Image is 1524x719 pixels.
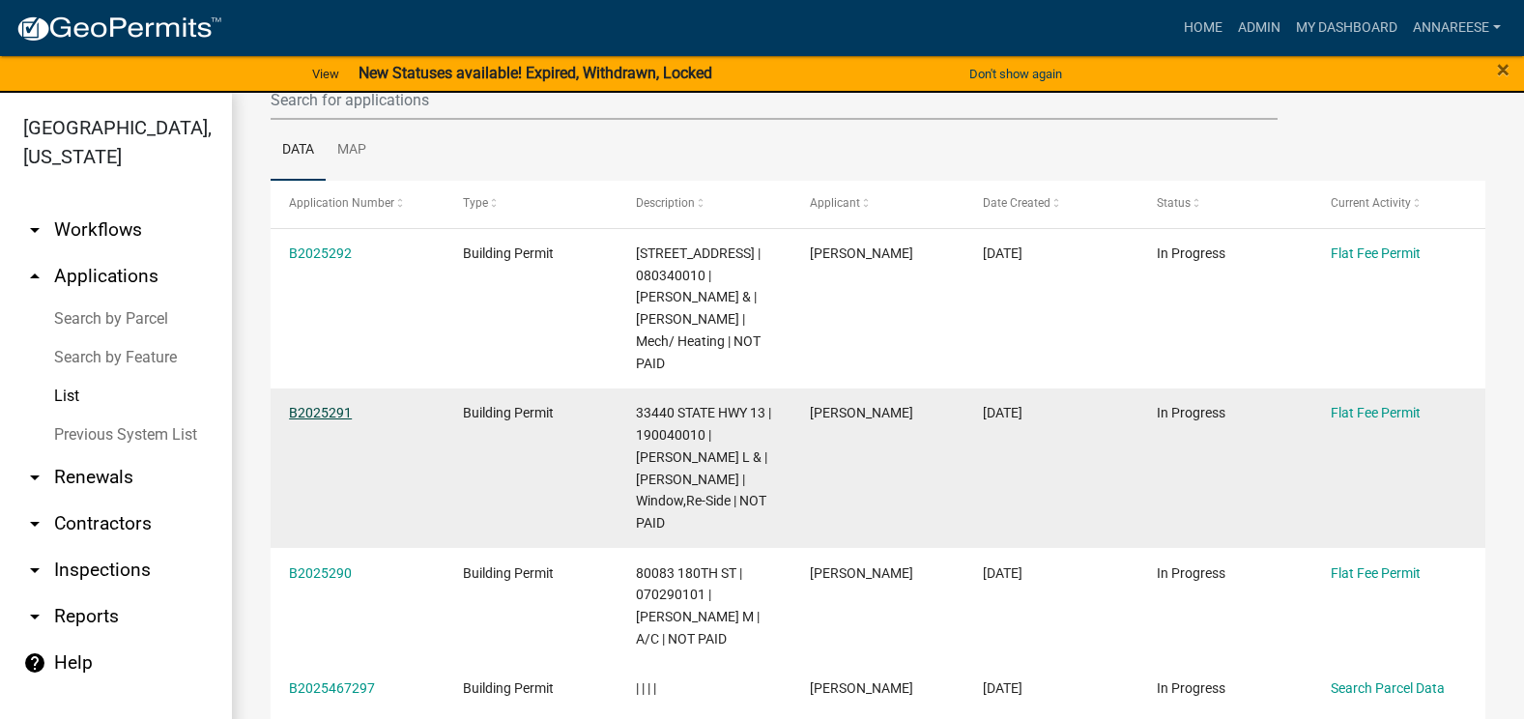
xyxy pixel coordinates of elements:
span: Gina Gullickson [810,565,913,581]
a: Home [1176,10,1230,46]
a: Flat Fee Permit [1331,405,1421,420]
span: In Progress [1157,565,1225,581]
datatable-header-cell: Description [618,181,791,227]
i: arrow_drop_down [23,559,46,582]
a: Flat Fee Permit [1331,565,1421,581]
a: B2025290 [289,565,352,581]
button: Close [1497,58,1510,81]
span: Building Permit [463,245,554,261]
a: Map [326,120,378,182]
datatable-header-cell: Type [445,181,618,227]
a: Flat Fee Permit [1331,245,1421,261]
span: Current Activity [1331,196,1411,210]
i: arrow_drop_down [23,466,46,489]
span: | | | | [636,680,656,696]
a: Search Parcel Data [1331,680,1445,696]
datatable-header-cell: Date Created [964,181,1138,227]
a: B2025292 [289,245,352,261]
strong: New Statuses available! Expired, Withdrawn, Locked [359,64,712,82]
i: arrow_drop_up [23,265,46,288]
span: 80083 180TH ST | 070290101 | RAMOS,ROSIE M | A/C | NOT PAID [636,565,760,647]
span: 08/21/2025 [983,680,1022,696]
span: Status [1157,196,1191,210]
a: Admin [1230,10,1288,46]
a: B2025467297 [289,680,375,696]
span: In Progress [1157,405,1225,420]
button: Don't show again [962,58,1070,90]
a: Data [271,120,326,182]
input: Search for applications [271,80,1278,120]
span: In Progress [1157,680,1225,696]
span: Building Permit [463,565,554,581]
span: Application Number [289,196,394,210]
span: Type [463,196,488,210]
a: annareese [1405,10,1509,46]
i: arrow_drop_down [23,512,46,535]
span: Gina Gullickson [810,245,913,261]
span: 08/22/2025 [983,245,1022,261]
span: Gina Gullickson [810,680,913,696]
span: Building Permit [463,405,554,420]
span: Applicant [810,196,860,210]
datatable-header-cell: Application Number [271,181,445,227]
i: arrow_drop_down [23,218,46,242]
span: Date Created [983,196,1050,210]
span: Building Permit [463,680,554,696]
a: B2025291 [289,405,352,420]
datatable-header-cell: Current Activity [1311,181,1485,227]
a: View [304,58,347,90]
span: 33440 STATE HWY 13 | 190040010 | SCHLAAK,COLTON L & | ALYSSA J HAGEN | Window,Re-Side | NOT PAID [636,405,771,531]
span: Colton Schlaak [810,405,913,420]
span: × [1497,56,1510,83]
datatable-header-cell: Applicant [791,181,965,227]
span: Description [636,196,695,210]
span: 16921 770TH AVE | 080340010 | NESS,STUART M & | CHRISTIE M NESS | Mech/ Heating | NOT PAID [636,245,761,371]
span: In Progress [1157,245,1225,261]
a: My Dashboard [1288,10,1405,46]
i: help [23,651,46,675]
datatable-header-cell: Status [1138,181,1312,227]
i: arrow_drop_down [23,605,46,628]
span: 08/21/2025 [983,565,1022,581]
span: 08/22/2025 [983,405,1022,420]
